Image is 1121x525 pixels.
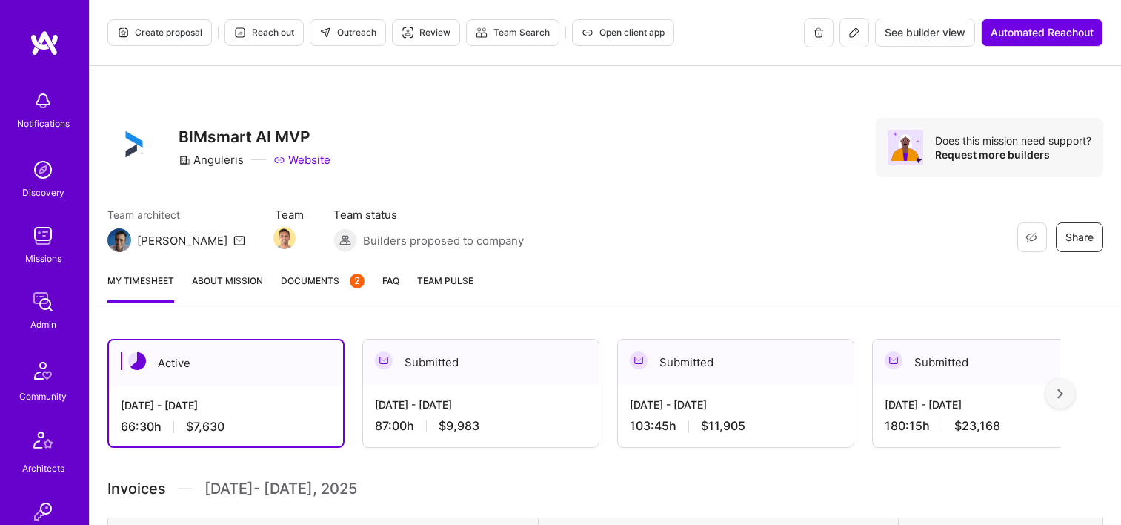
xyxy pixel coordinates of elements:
a: Team Member Avatar [275,225,294,251]
span: Create proposal [117,26,202,39]
img: right [1057,389,1063,399]
img: Submitted [630,351,648,369]
span: $7,630 [186,419,224,435]
div: [DATE] - [DATE] [885,397,1097,412]
div: Anguleris [179,152,244,168]
button: Outreach [310,19,386,46]
div: Submitted [363,340,599,385]
img: Divider [178,478,193,500]
a: About Mission [192,273,263,303]
span: Share [1065,230,1094,245]
div: 2 [350,274,365,288]
div: Does this mission need support? [935,133,1091,148]
img: Avatar [888,130,923,165]
div: Discovery [22,185,64,200]
button: Automated Reachout [981,19,1103,47]
div: Submitted [618,340,854,385]
img: Submitted [375,351,393,369]
a: Team Pulse [417,273,473,303]
i: icon CompanyGray [179,154,190,166]
div: [DATE] - [DATE] [630,397,842,412]
img: logo [30,30,59,56]
span: Automated Reachout [991,25,1094,40]
span: Outreach [319,26,376,39]
button: Share [1056,222,1103,252]
i: icon Targeter [402,27,413,39]
img: Community [25,353,61,389]
div: 103:45 h [630,418,842,434]
i: icon Mail [233,234,245,246]
span: Team Pulse [417,275,473,286]
span: $23,168 [954,418,1000,434]
h3: BIMsmart AI MVP [179,128,330,146]
span: Documents [281,273,365,288]
i: icon Proposal [117,27,129,39]
div: Admin [30,317,56,332]
button: Reach out [224,19,304,46]
img: Company Logo [107,118,161,171]
span: See builder view [885,25,965,40]
a: Website [273,152,330,168]
span: Team status [333,207,524,222]
div: Notifications [17,116,70,131]
div: Submitted [873,340,1108,385]
img: teamwork [28,221,58,251]
div: [DATE] - [DATE] [121,397,331,413]
img: Builders proposed to company [333,228,357,252]
a: Documents2 [281,273,365,303]
span: Team Search [476,26,550,39]
span: Reach out [234,26,294,39]
a: FAQ [382,273,399,303]
button: Team Search [466,19,559,46]
div: [PERSON_NAME] [137,233,227,248]
div: Request more builders [935,148,1091,162]
button: Create proposal [107,19,212,46]
div: 87:00 h [375,418,587,434]
img: Team Architect [107,228,131,252]
span: Review [402,26,450,39]
img: discovery [28,155,58,185]
span: Team architect [107,207,245,222]
a: My timesheet [107,273,174,303]
div: Community [19,389,67,404]
span: $11,905 [701,418,745,434]
button: See builder view [875,19,975,47]
span: Invoices [107,478,166,500]
img: Architects [25,425,61,460]
img: bell [28,86,58,116]
button: Open client app [572,19,674,46]
img: Submitted [885,351,902,369]
span: Builders proposed to company [363,233,524,248]
div: [DATE] - [DATE] [375,397,587,412]
img: Team Member Avatar [273,227,296,249]
div: Active [109,340,343,386]
span: Open client app [582,26,665,39]
button: Review [392,19,460,46]
div: Architects [22,460,64,476]
img: Active [128,352,146,370]
span: $9,983 [439,418,479,434]
span: Team [275,207,304,222]
span: [DATE] - [DATE] , 2025 [204,478,357,500]
div: 66:30 h [121,419,331,435]
div: Missions [25,251,61,266]
i: icon EyeClosed [1025,231,1037,243]
img: admin teamwork [28,287,58,317]
div: 180:15 h [885,418,1097,434]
